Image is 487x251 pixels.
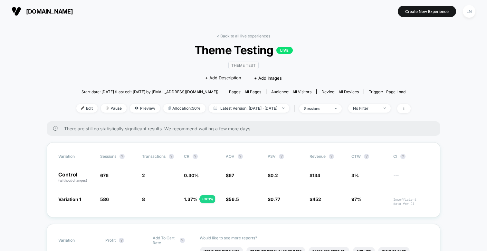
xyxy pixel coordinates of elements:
span: $ [310,173,320,178]
span: 0.30 % [184,173,199,178]
a: < Back to all live experiences [217,34,270,38]
button: ? [180,238,185,243]
img: Visually logo [12,6,21,16]
img: calendar [214,106,217,110]
span: Latest Version: [DATE] - [DATE] [209,104,289,113]
span: $ [268,173,278,178]
span: 586 [100,196,109,202]
span: 0.77 [271,196,280,202]
span: CR [184,154,189,159]
span: Revenue [310,154,326,159]
span: 97% [351,196,361,202]
span: 1.37 % [184,196,197,202]
span: Pause [101,104,127,113]
span: $ [226,173,234,178]
span: all pages [244,89,261,94]
span: [DOMAIN_NAME] [26,8,73,15]
span: Preview [130,104,160,113]
div: Pages: [229,89,261,94]
div: sessions [304,106,330,111]
div: + 361 % [200,195,215,203]
span: 67 [229,173,234,178]
span: Add To Cart Rate [153,236,177,245]
div: No Filter [353,106,379,111]
button: ? [279,154,284,159]
span: 3% [351,173,359,178]
img: edit [81,106,84,110]
span: OTW [351,154,387,159]
div: LN [463,5,475,18]
span: Profit [105,238,116,243]
button: [DOMAIN_NAME] [10,6,75,16]
p: LIVE [276,47,292,54]
p: Control [58,172,94,183]
button: ? [119,238,124,243]
span: CI [393,154,429,159]
span: Variation [58,154,94,159]
span: Start date: [DATE] (Last edit [DATE] by [EMAIL_ADDRESS][DOMAIN_NAME]) [81,89,218,94]
button: LN [461,5,477,18]
span: + Add Description [205,75,241,81]
button: ? [238,154,243,159]
button: ? [329,154,334,159]
img: end [335,108,337,109]
span: 0.2 [271,173,278,178]
span: Transactions [142,154,166,159]
img: rebalance [168,106,171,110]
button: Create New Experience [398,6,456,17]
span: Theme Test [228,62,259,69]
span: Edit [76,104,98,113]
button: ? [119,154,125,159]
span: AOV [226,154,234,159]
span: All Visitors [292,89,311,94]
span: Variation 1 [58,196,81,202]
span: Insufficient data for CI [393,197,429,206]
span: all devices [339,89,359,94]
button: ? [193,154,198,159]
span: (without changes) [58,178,87,182]
button: ? [400,154,406,159]
span: There are still no statistically significant results. We recommend waiting a few more days [64,126,427,131]
div: Trigger: [369,89,406,94]
span: Device: [316,89,364,94]
button: ? [169,154,174,159]
span: 56.5 [229,196,239,202]
p: Would like to see more reports? [200,236,429,240]
span: Theme Testing [93,43,394,57]
span: + Add Images [254,75,282,81]
span: PSV [268,154,276,159]
div: Audience: [271,89,311,94]
span: 2 [142,173,145,178]
img: end [282,107,284,109]
span: $ [226,196,239,202]
span: 134 [312,173,320,178]
span: Sessions [100,154,116,159]
span: Page Load [386,89,406,94]
span: Allocation: 50% [163,104,205,113]
img: end [384,107,386,109]
button: ? [364,154,369,159]
span: 452 [312,196,321,202]
span: 676 [100,173,109,178]
span: $ [268,196,280,202]
span: | [292,104,299,113]
span: --- [393,174,429,183]
img: end [106,106,109,110]
span: Variation [58,236,94,245]
span: $ [310,196,321,202]
span: 8 [142,196,145,202]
